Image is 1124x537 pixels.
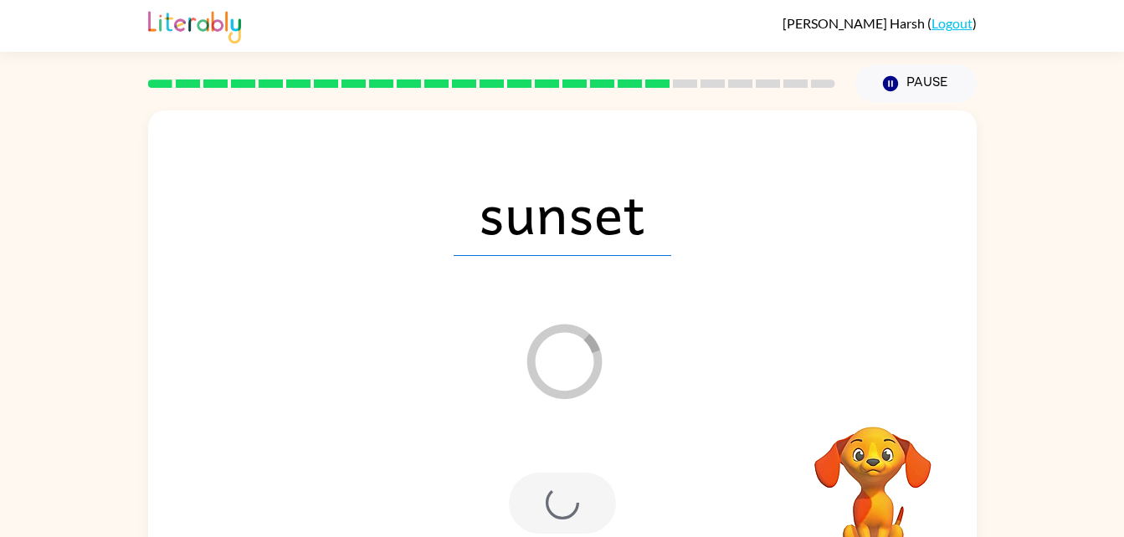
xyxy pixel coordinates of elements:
span: [PERSON_NAME] Harsh [783,15,927,31]
img: Literably [148,7,241,43]
div: ( ) [783,15,977,31]
span: sunset [454,169,671,256]
a: Logout [932,15,973,31]
button: Pause [855,64,977,103]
